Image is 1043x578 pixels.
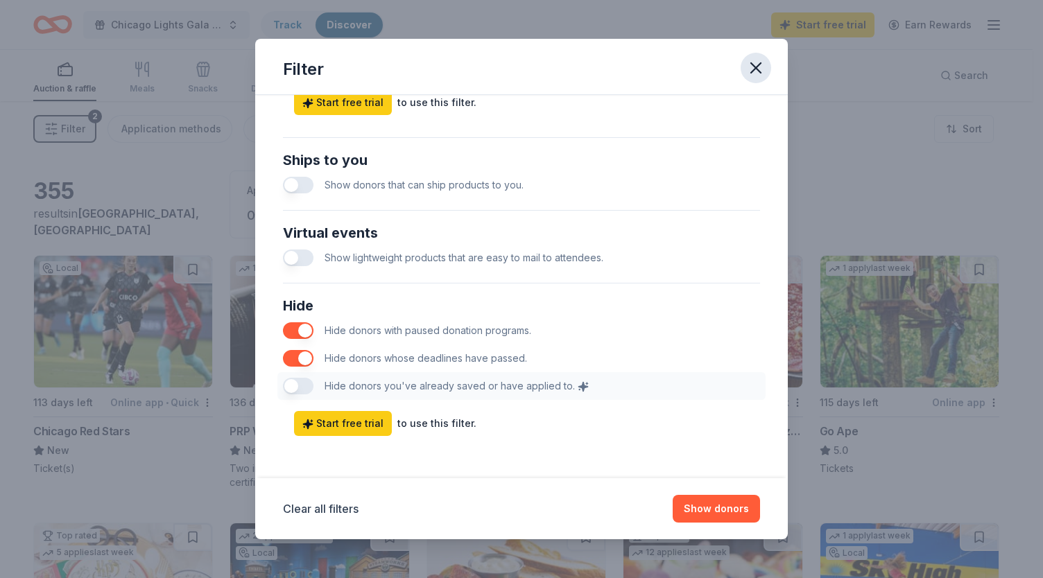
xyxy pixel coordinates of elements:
[302,94,383,111] span: Start free trial
[283,149,760,171] div: Ships to you
[397,94,476,111] div: to use this filter.
[294,90,392,115] a: Start free trial
[397,415,476,432] div: to use this filter.
[302,415,383,432] span: Start free trial
[283,222,760,244] div: Virtual events
[283,295,760,317] div: Hide
[325,352,527,364] span: Hide donors whose deadlines have passed.
[325,324,531,336] span: Hide donors with paused donation programs.
[294,411,392,436] a: Start free trial
[283,500,359,517] button: Clear all filters
[325,252,603,263] span: Show lightweight products that are easy to mail to attendees.
[283,58,324,80] div: Filter
[673,495,760,523] button: Show donors
[325,179,524,191] span: Show donors that can ship products to you.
